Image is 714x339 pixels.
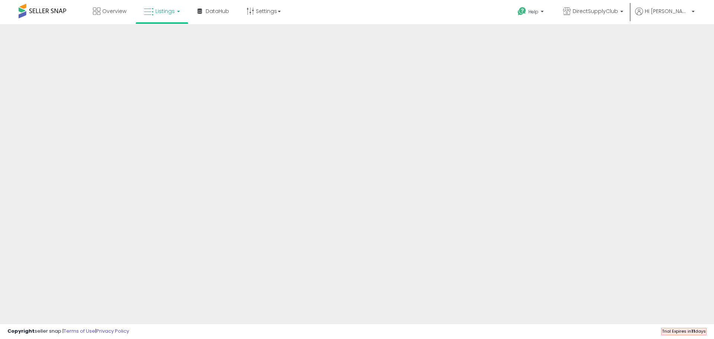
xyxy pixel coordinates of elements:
span: Trial Expires in days [662,328,706,334]
a: Hi [PERSON_NAME] [635,7,695,24]
div: seller snap | | [7,328,129,335]
span: DataHub [206,7,229,15]
span: DirectSupplyClub [573,7,618,15]
a: Help [512,1,551,24]
b: 11 [691,328,695,334]
strong: Copyright [7,327,35,335]
span: Help [528,9,538,15]
i: Get Help [517,7,527,16]
a: Terms of Use [64,327,95,335]
a: Privacy Policy [96,327,129,335]
span: Listings [155,7,175,15]
span: Overview [102,7,126,15]
span: Hi [PERSON_NAME] [645,7,689,15]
